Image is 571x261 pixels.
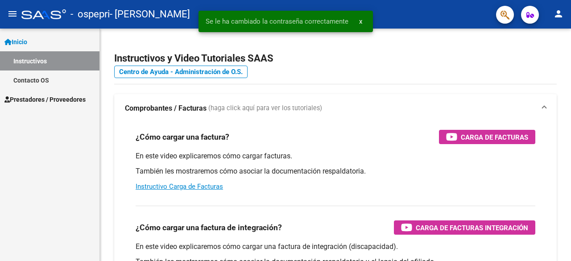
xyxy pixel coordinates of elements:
[461,132,528,143] span: Carga de Facturas
[206,17,348,26] span: Se le ha cambiado la contraseña correctamente
[136,166,535,176] p: También les mostraremos cómo asociar la documentación respaldatoria.
[4,95,86,104] span: Prestadores / Proveedores
[70,4,110,24] span: - ospepri
[208,104,322,113] span: (haga click aquí para ver los tutoriales)
[394,220,535,235] button: Carga de Facturas Integración
[541,231,562,252] iframe: Intercom live chat
[136,182,223,191] a: Instructivo Carga de Facturas
[136,131,229,143] h3: ¿Cómo cargar una factura?
[114,50,557,67] h2: Instructivos y Video Tutoriales SAAS
[114,66,248,78] a: Centro de Ayuda - Administración de O.S.
[136,242,535,252] p: En este video explicaremos cómo cargar una factura de integración (discapacidad).
[352,13,369,29] button: x
[125,104,207,113] strong: Comprobantes / Facturas
[359,17,362,25] span: x
[110,4,190,24] span: - [PERSON_NAME]
[4,37,27,47] span: Inicio
[136,221,282,234] h3: ¿Cómo cargar una factura de integración?
[7,8,18,19] mat-icon: menu
[416,222,528,233] span: Carga de Facturas Integración
[114,94,557,123] mat-expansion-panel-header: Comprobantes / Facturas (haga click aquí para ver los tutoriales)
[553,8,564,19] mat-icon: person
[439,130,535,144] button: Carga de Facturas
[136,151,535,161] p: En este video explicaremos cómo cargar facturas.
